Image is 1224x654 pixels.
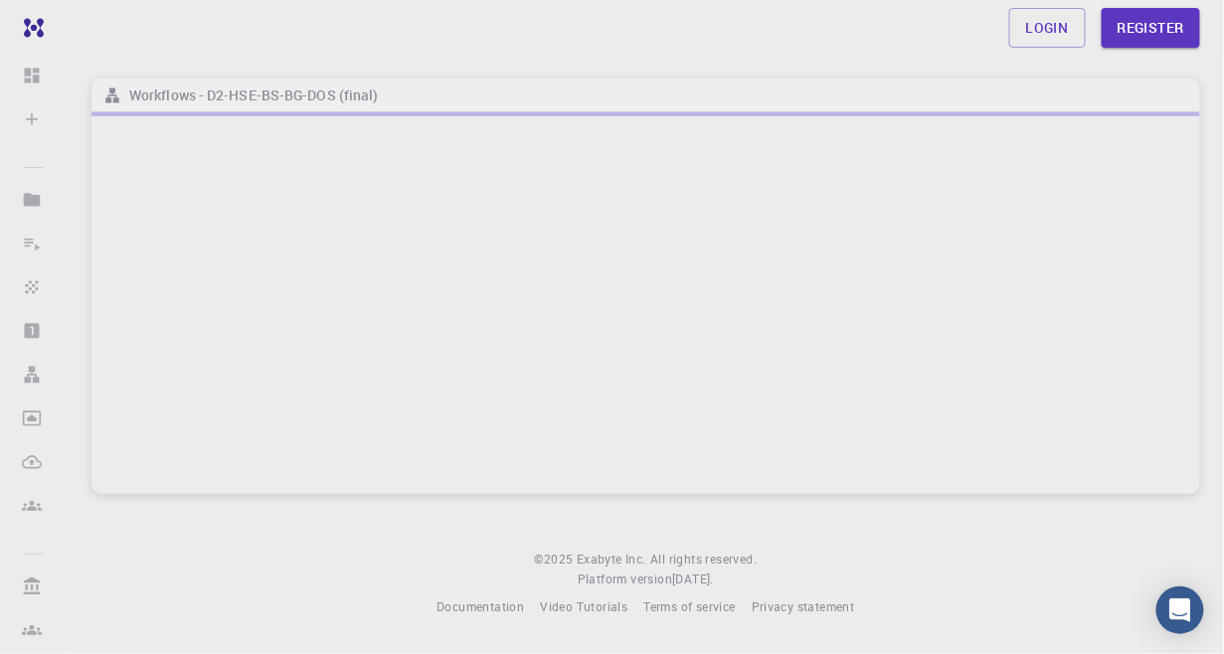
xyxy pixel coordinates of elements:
a: Documentation [437,597,524,617]
span: Terms of service [643,598,735,614]
span: Platform version [578,570,672,589]
span: © 2025 [535,550,577,570]
span: Privacy statement [752,598,855,614]
span: Exabyte Inc. [577,551,646,567]
a: Video Tutorials [540,597,627,617]
span: Video Tutorials [540,598,627,614]
a: Exabyte Inc. [577,550,646,570]
a: Register [1102,8,1200,48]
h6: Workflows - D2-HSE-BS-BG-DOS (final) [121,84,379,106]
span: [DATE] . [672,571,714,586]
a: Login [1009,8,1086,48]
a: Terms of service [643,597,735,617]
a: [DATE]. [672,570,714,589]
div: Open Intercom Messenger [1156,586,1204,634]
a: Privacy statement [752,597,855,617]
nav: breadcrumb [99,84,383,106]
span: Documentation [437,598,524,614]
span: All rights reserved. [650,550,757,570]
img: logo [16,18,44,38]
